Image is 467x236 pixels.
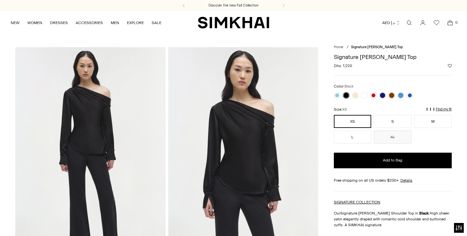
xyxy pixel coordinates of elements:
p: Our Signature [PERSON_NAME] Shoulder Top in . High sheen satin elegantly draped with romantic col... [334,210,452,228]
button: XS [334,115,372,128]
button: XL [374,131,411,144]
span: Dhs. 1,220 [334,63,352,69]
nav: breadcrumbs [334,45,452,50]
a: Wishlist [430,16,443,29]
button: Add to Wishlist [448,64,452,68]
a: ACCESSORIES [76,16,103,30]
a: Go to the account page [416,16,429,29]
a: WOMEN [27,16,42,30]
a: DRESSES [50,16,68,30]
a: EXPLORE [127,16,144,30]
a: SALE [152,16,161,30]
a: Open search modal [403,16,416,29]
button: Add to Bag [334,153,452,168]
label: Size: [334,106,347,113]
a: NEW [11,16,19,30]
button: S [374,115,411,128]
a: MEN [111,16,119,30]
button: AED د.إ [382,16,400,30]
a: SIMKHAI [198,16,269,29]
a: Home [334,45,343,49]
a: Discover the new Fall Collection [208,3,259,8]
label: Color: [334,83,354,90]
span: 0 [453,20,459,25]
div: / [347,45,348,50]
a: Open cart modal [444,16,457,29]
button: M [414,115,452,128]
div: Free shipping on all US orders $200+ [334,177,452,183]
button: L [334,131,372,144]
span: Add to Bag [383,158,402,163]
h1: Signature [PERSON_NAME] Top [334,54,452,60]
strong: Black [419,211,429,215]
span: Signature [PERSON_NAME] Top [351,45,403,49]
span: XS [342,107,347,112]
a: SIGNATURE COLLECTION [334,200,380,204]
a: Details [400,177,412,183]
span: Black [345,84,354,89]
